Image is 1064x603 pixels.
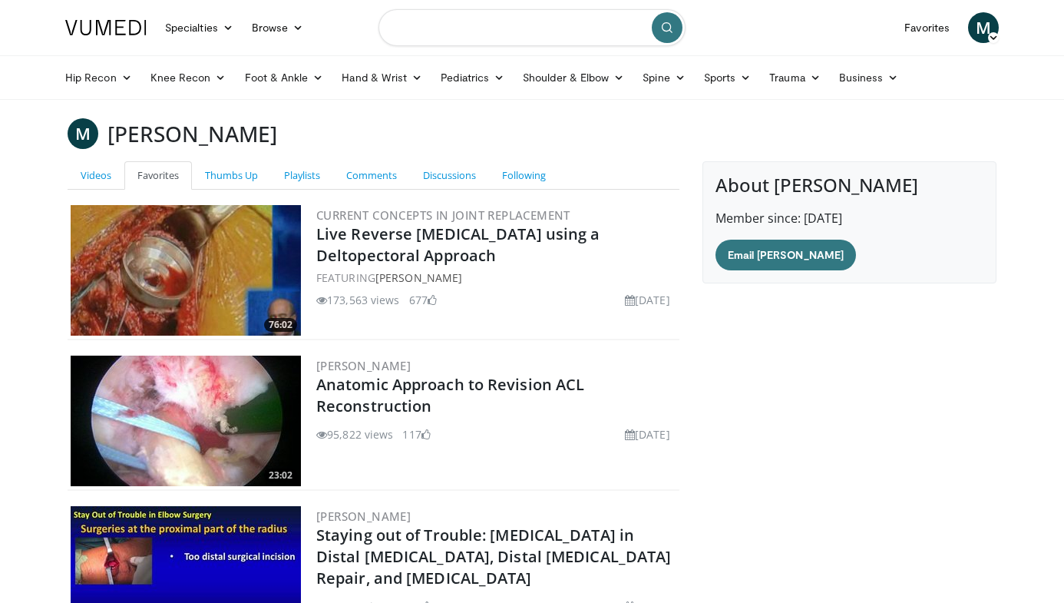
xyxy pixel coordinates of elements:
a: 23:02 [71,356,301,486]
a: Spine [633,62,694,93]
li: 95,822 views [316,426,393,442]
a: [PERSON_NAME] [375,270,462,285]
a: Hand & Wrist [332,62,431,93]
p: Member since: [DATE] [715,209,983,227]
a: Foot & Ankle [236,62,333,93]
a: Specialties [156,12,243,43]
a: M [968,12,999,43]
span: 76:02 [264,318,297,332]
h4: About [PERSON_NAME] [715,174,983,197]
li: 117 [402,426,430,442]
a: Business [830,62,908,93]
a: Comments [333,161,410,190]
a: [PERSON_NAME] [316,358,411,373]
a: Live Reverse [MEDICAL_DATA] using a Deltopectoral Approach [316,224,600,266]
a: Playlists [271,161,333,190]
a: Current Concepts in Joint Replacement [316,207,570,223]
a: 76:02 [71,205,301,336]
a: Knee Recon [141,62,236,93]
a: M [68,118,98,149]
img: fu_1.png.300x170_q85_crop-smart_upscale.jpg [71,356,301,486]
a: Anatomic Approach to Revision ACL Reconstruction [316,374,584,416]
a: Shoulder & Elbow [514,62,633,93]
span: 23:02 [264,469,297,482]
h3: [PERSON_NAME] [107,118,277,149]
a: Pediatrics [431,62,514,93]
li: 173,563 views [316,292,399,308]
a: Browse [243,12,313,43]
div: FEATURING [316,270,676,286]
a: Following [489,161,559,190]
li: [DATE] [625,292,670,308]
li: 677 [409,292,437,308]
a: [PERSON_NAME] [316,509,411,524]
img: VuMedi Logo [65,20,147,35]
img: 684033_3.png.300x170_q85_crop-smart_upscale.jpg [71,205,301,336]
li: [DATE] [625,426,670,442]
a: Videos [68,161,124,190]
a: Thumbs Up [192,161,271,190]
a: Favorites [895,12,959,43]
a: Favorites [124,161,192,190]
a: Staying out of Trouble: [MEDICAL_DATA] in Distal [MEDICAL_DATA], Distal [MEDICAL_DATA] Repair, an... [316,525,671,588]
a: Trauma [760,62,830,93]
a: Sports [695,62,761,93]
a: Email [PERSON_NAME] [715,240,856,270]
input: Search topics, interventions [378,9,686,46]
a: Hip Recon [56,62,141,93]
a: Discussions [410,161,489,190]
